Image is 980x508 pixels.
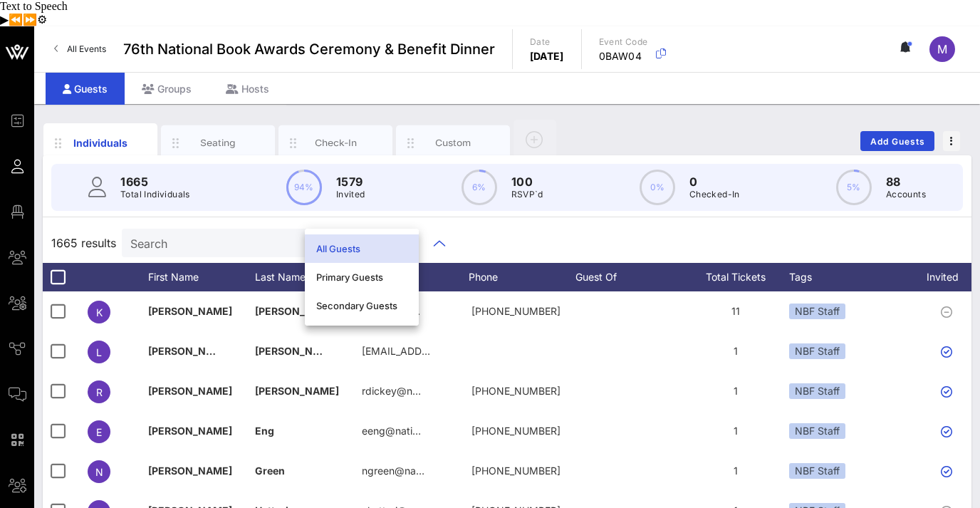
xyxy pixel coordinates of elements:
span: [PERSON_NAME] [148,425,232,437]
p: eeng@nati… [362,411,421,451]
p: 1579 [336,173,365,190]
div: NBF Staff [789,304,845,319]
span: [PERSON_NAME] [148,465,232,477]
div: Last Name [255,263,362,291]
span: +16467626311 [471,305,561,317]
p: Total Individuals [120,187,190,202]
button: Forward [23,13,37,26]
span: All Events [67,43,106,54]
div: 1 [682,451,789,491]
p: 88 [886,173,926,190]
span: 76th National Book Awards Ceremony & Benefit Dinner [123,38,495,60]
span: [PERSON_NAME] [255,345,339,357]
div: Tags [789,263,910,291]
p: 100 [511,173,543,190]
p: 1665 [120,173,190,190]
div: Guests [46,73,125,105]
div: 1 [682,371,789,411]
div: Individuals [69,135,132,150]
p: Invited [336,187,365,202]
a: All Events [46,38,115,61]
div: NBF Staff [789,463,845,479]
span: N [95,466,103,478]
div: 11 [682,291,789,331]
span: Green [255,465,285,477]
span: M [937,42,947,56]
span: [PERSON_NAME] [148,345,232,357]
div: NBF Staff [789,343,845,359]
div: Seating [187,136,250,150]
p: 0 [689,173,740,190]
button: Settings [37,13,47,26]
div: Custom [422,136,485,150]
span: E [96,426,102,438]
span: R [96,386,103,398]
p: [DATE] [530,49,564,63]
p: Checked-In [689,187,740,202]
div: 1 [682,411,789,451]
button: Previous [9,13,23,26]
div: Groups [125,73,209,105]
div: First Name [148,263,255,291]
span: [PERSON_NAME] [148,305,232,317]
span: K [96,306,103,318]
span: Eng [255,425,274,437]
span: 1665 results [51,234,116,252]
div: NBF Staff [789,383,845,399]
div: Secondary Guests [316,300,407,311]
div: Primary Guests [316,271,407,283]
span: +18056303998 [471,465,561,477]
p: rdickey@n… [362,371,421,411]
div: NBF Staff [789,423,845,439]
span: [PERSON_NAME] [148,385,232,397]
p: Date [530,35,564,49]
span: +19096416180 [471,425,561,437]
div: Guest Of [575,263,682,291]
span: [EMAIL_ADDRESS][DOMAIN_NAME] [362,345,533,357]
span: +15134047489 [471,385,561,397]
div: Hosts [209,73,286,105]
p: RSVP`d [511,187,543,202]
p: ngreen@na… [362,451,424,491]
button: Add Guests [860,131,934,151]
div: M [929,36,955,62]
p: Event Code [599,35,648,49]
div: Total Tickets [682,263,789,291]
div: Check-In [304,136,367,150]
p: Accounts [886,187,926,202]
span: Add Guests [870,136,926,147]
span: L [96,346,102,358]
div: Phone [469,263,575,291]
span: [PERSON_NAME] [255,305,339,317]
div: 1 [682,331,789,371]
div: All Guests [316,243,407,254]
p: 0BAW04 [599,49,648,63]
span: [PERSON_NAME] [255,385,339,397]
